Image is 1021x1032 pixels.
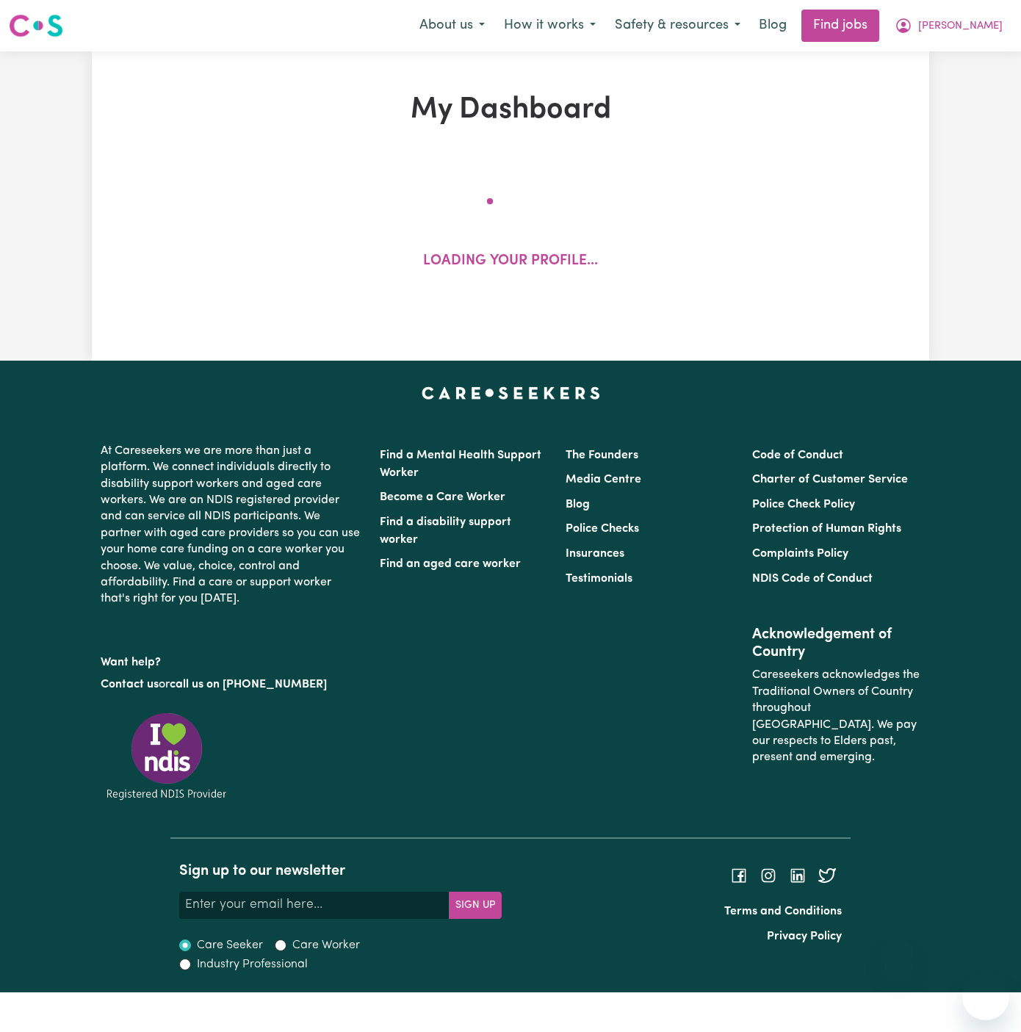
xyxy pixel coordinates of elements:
[724,906,842,917] a: Terms and Conditions
[197,937,263,954] label: Care Seeker
[566,450,638,461] a: The Founders
[885,10,1012,41] button: My Account
[752,661,920,771] p: Careseekers acknowledges the Traditional Owners of Country throughout [GEOGRAPHIC_DATA]. We pay o...
[449,892,502,918] button: Subscribe
[179,862,502,880] h2: Sign up to our newsletter
[752,523,901,535] a: Protection of Human Rights
[962,973,1009,1020] iframe: Button to launch messaging window
[760,869,777,881] a: Follow Careseekers on Instagram
[170,679,327,690] a: call us on [PHONE_NUMBER]
[101,710,233,802] img: Registered NDIS provider
[566,548,624,560] a: Insurances
[423,251,598,273] p: Loading your profile...
[605,10,750,41] button: Safety & resources
[101,649,362,671] p: Want help?
[730,869,748,881] a: Follow Careseekers on Facebook
[752,548,848,560] a: Complaints Policy
[380,450,541,479] a: Find a Mental Health Support Worker
[197,956,308,973] label: Industry Professional
[566,474,641,486] a: Media Centre
[101,679,159,690] a: Contact us
[752,450,843,461] a: Code of Conduct
[767,931,842,942] a: Privacy Policy
[801,10,879,42] a: Find jobs
[494,10,605,41] button: How it works
[884,938,913,967] iframe: Close message
[9,9,63,43] a: Careseekers logo
[380,558,521,570] a: Find an aged care worker
[752,626,920,661] h2: Acknowledgement of Country
[240,93,781,128] h1: My Dashboard
[752,573,873,585] a: NDIS Code of Conduct
[292,937,360,954] label: Care Worker
[566,523,639,535] a: Police Checks
[752,499,855,510] a: Police Check Policy
[101,671,362,699] p: or
[752,474,908,486] a: Charter of Customer Service
[422,387,600,399] a: Careseekers home page
[818,869,836,881] a: Follow Careseekers on Twitter
[9,12,63,39] img: Careseekers logo
[750,10,795,42] a: Blog
[101,437,362,613] p: At Careseekers we are more than just a platform. We connect individuals directly to disability su...
[380,516,511,546] a: Find a disability support worker
[410,10,494,41] button: About us
[380,491,505,503] a: Become a Care Worker
[789,869,807,881] a: Follow Careseekers on LinkedIn
[566,573,632,585] a: Testimonials
[179,892,450,918] input: Enter your email here...
[918,18,1003,35] span: [PERSON_NAME]
[566,499,590,510] a: Blog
